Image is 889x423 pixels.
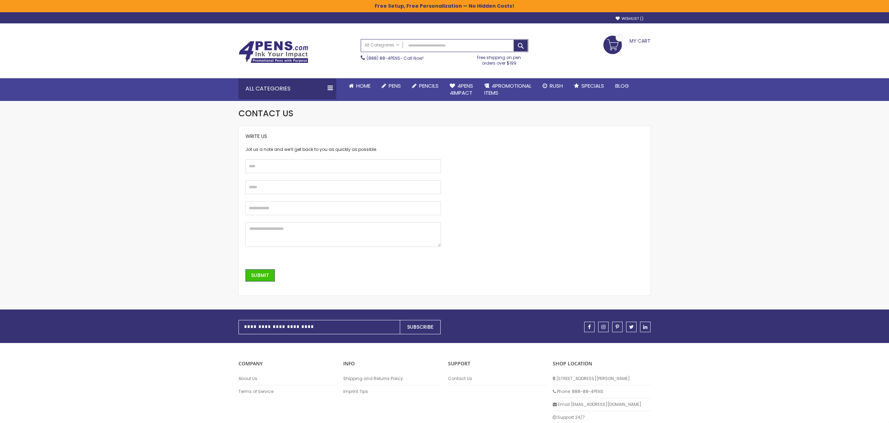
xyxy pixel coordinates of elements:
a: instagram [598,322,609,332]
div: Jot us a note and we’ll get back to you as quickly as possible. [245,147,441,152]
a: 4Pens4impact [444,78,479,101]
button: Subscribe [400,320,441,334]
span: Submit [251,272,269,279]
span: Pencils [419,82,439,89]
span: Rush [550,82,563,89]
p: COMPANY [238,360,336,367]
a: Pens [376,78,406,94]
a: Specials [568,78,610,94]
span: Specials [581,82,604,89]
span: Blog [615,82,629,89]
a: Pencils [406,78,444,94]
span: pinterest [616,324,619,329]
a: (888) 88-4PENS [367,55,400,61]
span: Contact Us [238,108,293,119]
a: 4PROMOTIONALITEMS [479,78,537,101]
a: Home [343,78,376,94]
a: Contact Us [448,376,546,381]
span: 4Pens 4impact [450,82,473,96]
p: Support [448,360,546,367]
span: twitter [629,324,634,329]
a: Blog [610,78,634,94]
li: Phone: 888-88-4PENS [553,385,651,398]
a: pinterest [612,322,623,332]
li: [STREET_ADDRESS][PERSON_NAME] [553,372,651,385]
p: INFO [343,360,441,367]
a: twitter [626,322,637,332]
span: Home [356,82,370,89]
a: Imprint Tips [343,389,441,394]
span: 4PROMOTIONAL ITEMS [484,82,531,96]
span: facebook [588,324,591,329]
a: Wishlist [616,16,644,21]
span: Pens [389,82,401,89]
span: linkedin [643,324,647,329]
span: instagram [601,324,605,329]
span: Write Us [245,133,267,140]
p: SHOP LOCATION [553,360,651,367]
li: Email: [EMAIL_ADDRESS][DOMAIN_NAME] [553,398,651,411]
a: All Categories [361,39,403,51]
img: 4Pens Custom Pens and Promotional Products [238,41,308,63]
div: Free shipping on pen orders over $199 [470,52,529,66]
a: Shipping and Returns Policy [343,376,441,381]
a: facebook [584,322,595,332]
a: About Us [238,376,336,381]
a: linkedin [640,322,651,332]
span: - Call Now! [367,55,424,61]
span: All Categories [365,42,399,48]
div: All Categories [238,78,336,99]
a: Rush [537,78,568,94]
span: Subscribe [407,323,433,330]
a: Terms of Service [238,389,336,394]
button: Submit [245,269,275,282]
